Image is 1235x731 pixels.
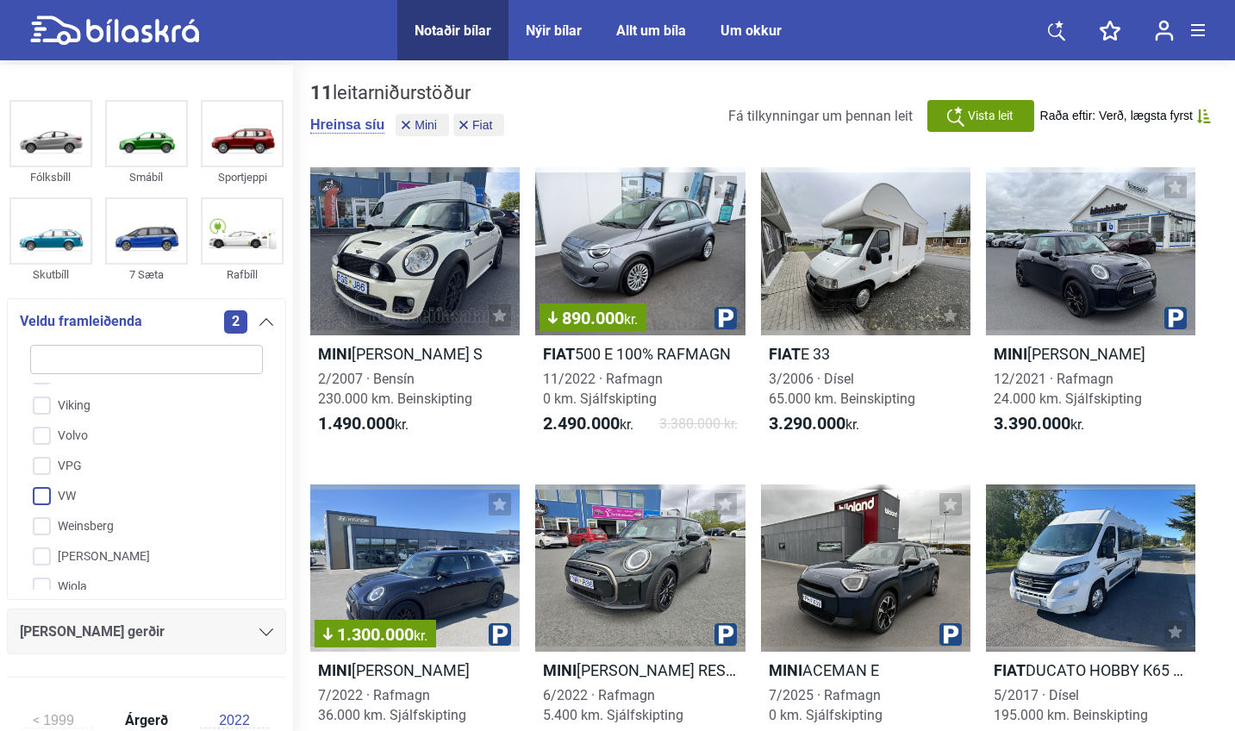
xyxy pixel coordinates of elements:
[769,661,802,679] b: Mini
[986,660,1195,680] h2: DUCATO HOBBY K65 ES
[769,345,801,363] b: Fiat
[994,687,1148,723] span: 5/2017 · Dísel 195.000 km. Beinskipting
[994,414,1084,434] span: kr.
[415,22,491,39] a: Notaðir bílar
[543,687,683,723] span: 6/2022 · Rafmagn 5.400 km. Sjálfskipting
[994,345,1027,363] b: Mini
[769,413,845,434] b: 3.290.000
[310,116,384,134] button: Hreinsa síu
[318,413,395,434] b: 1.490.000
[1155,20,1174,41] img: user-login.svg
[526,22,582,39] a: Nýir bílar
[761,167,970,450] a: FiatE 333/2006 · Dísel65.000 km. Beinskipting3.290.000kr.
[714,307,737,329] img: parking.png
[318,345,352,363] b: Mini
[105,167,188,187] div: Smábíl
[1040,109,1193,123] span: Raða eftir: Verð, lægsta fyrst
[453,114,504,136] button: Fiat
[761,660,970,680] h2: ACEMAN E
[769,371,915,407] span: 3/2006 · Dísel 65.000 km. Beinskipting
[201,167,284,187] div: Sportjeppi
[121,714,172,728] span: Árgerð
[769,687,883,723] span: 7/2025 · Rafmagn 0 km. Sjálfskipting
[720,22,782,39] a: Um okkur
[396,114,449,136] button: Mini
[616,22,686,39] a: Allt um bíla
[9,167,92,187] div: Fólksbíll
[310,660,520,680] h2: [PERSON_NAME]
[310,82,508,104] div: leitarniðurstöður
[714,623,737,646] img: parking.png
[994,371,1142,407] span: 12/2021 · Rafmagn 24.000 km. Sjálfskipting
[968,107,1014,125] span: Vista leit
[624,311,638,328] span: kr.
[318,661,352,679] b: Mini
[769,414,859,434] span: kr.
[472,119,492,131] span: Fiat
[543,371,663,407] span: 11/2022 · Rafmagn 0 km. Sjálfskipting
[659,414,738,434] span: 3.380.000 kr.
[489,623,511,646] img: parking.png
[939,623,962,646] img: parking.png
[535,167,745,450] a: 890.000kr.Fiat500 E 100% RAFMAGN11/2022 · Rafmagn0 km. Sjálfskipting2.490.000kr.3.380.000 kr.
[310,344,520,364] h2: [PERSON_NAME] S
[224,310,247,334] span: 2
[543,413,620,434] b: 2.490.000
[535,344,745,364] h2: 500 E 100% RAFMAGN
[728,108,913,124] span: Fá tilkynningar um þennan leit
[318,414,409,434] span: kr.
[1040,109,1211,123] button: Raða eftir: Verð, lægsta fyrst
[105,265,188,284] div: 7 Sæta
[20,309,142,334] span: Veldu framleiðenda
[414,628,427,644] span: kr.
[415,119,437,131] span: Mini
[986,167,1195,450] a: Mini[PERSON_NAME]12/2021 · Rafmagn24.000 km. Sjálfskipting3.390.000kr.
[9,265,92,284] div: Skutbíll
[543,345,575,363] b: Fiat
[310,167,520,450] a: Mini[PERSON_NAME] S2/2007 · Bensín230.000 km. Beinskipting1.490.000kr.
[318,687,466,723] span: 7/2022 · Rafmagn 36.000 km. Sjálfskipting
[318,371,472,407] span: 2/2007 · Bensín 230.000 km. Beinskipting
[548,309,638,327] span: 890.000
[323,626,427,643] span: 1.300.000
[994,413,1070,434] b: 3.390.000
[986,344,1195,364] h2: [PERSON_NAME]
[20,620,165,644] span: [PERSON_NAME] gerðir
[994,661,1026,679] b: Fiat
[201,265,284,284] div: Rafbíll
[543,414,633,434] span: kr.
[543,661,577,679] b: Mini
[310,82,333,103] b: 11
[535,660,745,680] h2: [PERSON_NAME] RESOLUTE EDITION
[761,344,970,364] h2: E 33
[1164,307,1187,329] img: parking.png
